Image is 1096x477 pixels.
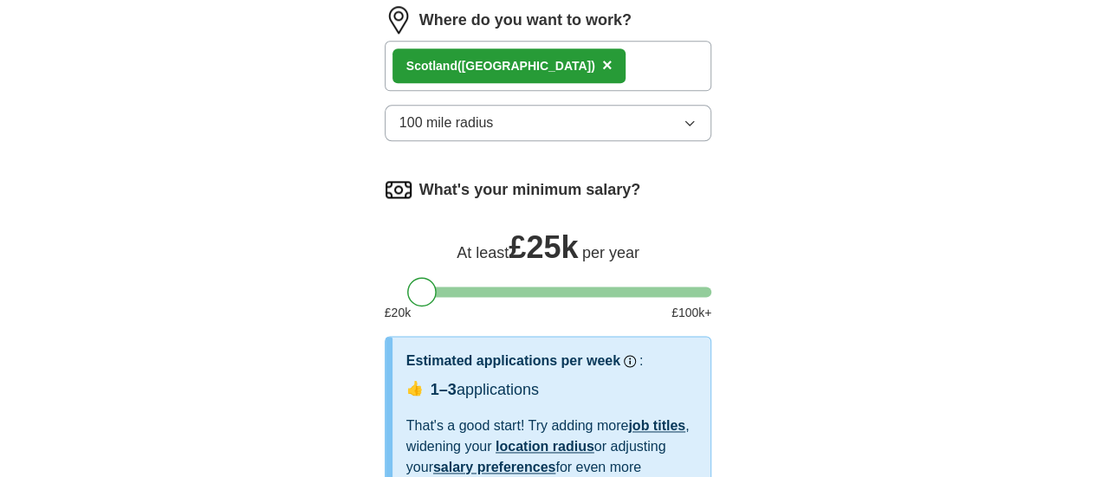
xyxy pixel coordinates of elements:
[433,460,555,474] a: salary preferences
[431,378,539,402] div: applications
[509,229,578,265] span: £ 25k
[419,178,640,202] label: What's your minimum salary?
[639,351,643,371] h3: :
[385,105,712,141] button: 100 mile radius
[457,59,595,73] span: ([GEOGRAPHIC_DATA])
[406,57,595,75] div: and
[406,59,436,73] strong: Scotl
[431,381,457,398] span: 1–3
[385,304,411,322] span: £ 20 k
[406,351,620,371] h3: Estimated applications per week
[602,55,613,74] span: ×
[602,53,613,79] button: ×
[406,378,424,399] span: 👍
[628,418,685,433] a: job titles
[496,439,594,454] a: location radius
[419,9,632,32] label: Where do you want to work?
[385,176,412,203] img: salary.png
[399,113,494,133] span: 100 mile radius
[457,244,509,261] span: At least
[385,6,412,34] img: location.png
[582,244,639,261] span: per year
